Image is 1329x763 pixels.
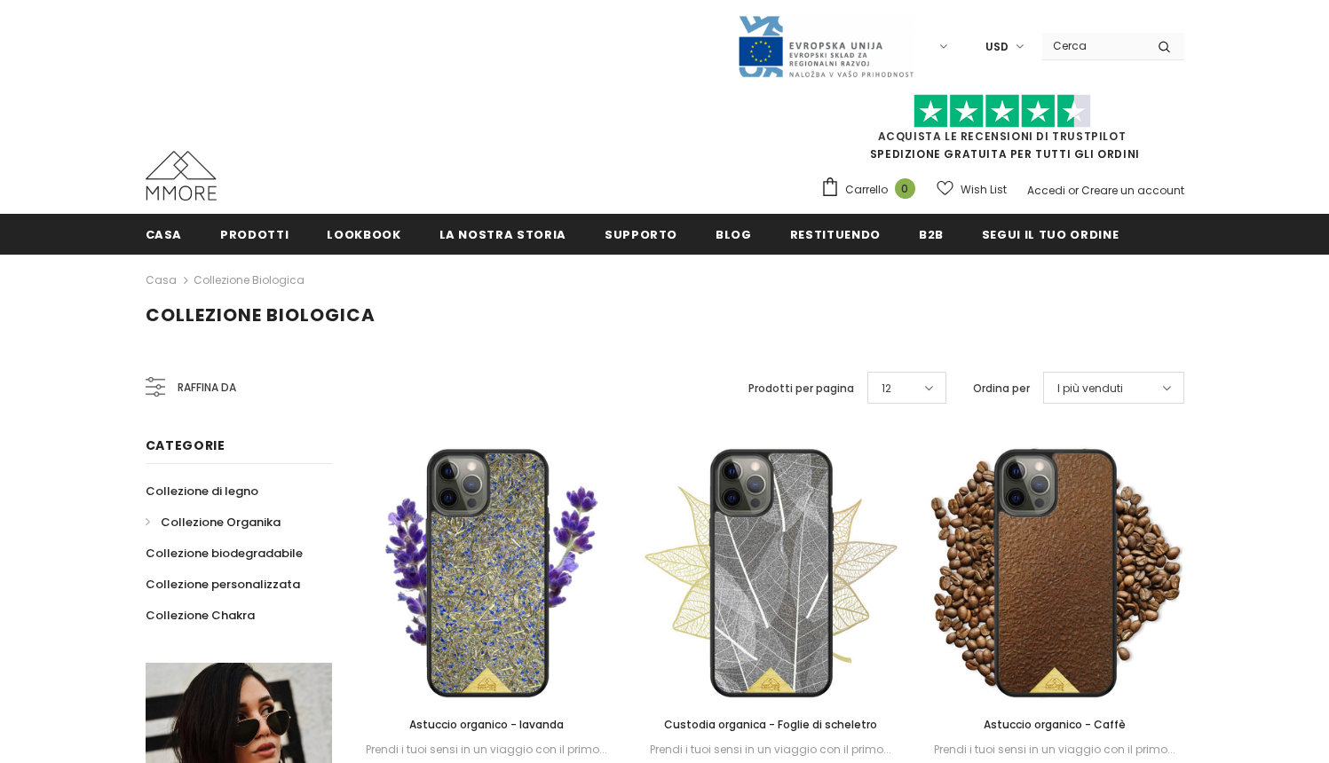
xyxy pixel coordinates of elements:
span: Prodotti [220,226,289,243]
span: Restituendo [790,226,881,243]
a: Collezione Organika [146,507,281,538]
a: Accedi [1027,183,1065,198]
a: Javni Razpis [737,38,914,53]
span: La nostra storia [439,226,566,243]
div: Prendi i tuoi sensi in un viaggio con il primo... [642,740,899,759]
span: Astuccio organico - lavanda [409,717,564,732]
a: Collezione Chakra [146,600,255,631]
label: Ordina per [973,380,1030,397]
span: Collezione personalizzata [146,576,300,593]
a: Acquista le recensioni di TrustPilot [878,129,1127,144]
a: Wish List [937,174,1007,205]
span: 0 [895,178,915,199]
span: B2B [919,226,944,243]
input: Search Site [1042,33,1144,59]
span: Carrello [845,181,888,199]
a: Collezione biologica [194,272,305,287]
a: Collezione personalizzata [146,569,300,600]
span: Casa [146,226,183,243]
a: Prodotti [220,214,289,254]
span: Custodia organica - Foglie di scheletro [664,717,877,732]
span: supporto [605,226,677,243]
div: Prendi i tuoi sensi in un viaggio con il primo... [926,740,1183,759]
a: B2B [919,214,944,254]
div: Prendi i tuoi sensi in un viaggio con il primo... [359,740,616,759]
a: Lookbook [327,214,400,254]
span: USD [985,38,1009,56]
span: Raffina da [178,378,236,397]
span: or [1068,183,1079,198]
span: Wish List [961,181,1007,199]
span: I più venduti [1057,380,1123,397]
a: Collezione biodegradabile [146,538,303,569]
img: Javni Razpis [737,14,914,79]
span: Collezione di legno [146,483,258,499]
span: Blog [716,226,752,243]
a: Carrello 0 [820,177,924,203]
img: Casi MMORE [146,151,217,201]
label: Prodotti per pagina [748,380,854,397]
span: SPEDIZIONE GRATUITA PER TUTTI GLI ORDINI [820,102,1184,161]
span: Astuccio organico - Caffè [984,717,1126,732]
a: Casa [146,270,177,291]
a: Custodia organica - Foglie di scheletro [642,715,899,735]
a: Blog [716,214,752,254]
a: Astuccio organico - lavanda [359,715,616,735]
span: Lookbook [327,226,400,243]
a: Collezione di legno [146,476,258,507]
a: Astuccio organico - Caffè [926,715,1183,735]
span: 12 [882,380,891,397]
span: Categorie [146,437,225,454]
span: Segui il tuo ordine [982,226,1119,243]
a: Casa [146,214,183,254]
img: Fidati di Pilot Stars [914,94,1091,129]
a: Restituendo [790,214,881,254]
span: Collezione Organika [161,514,281,531]
span: Collezione biodegradabile [146,545,303,562]
a: supporto [605,214,677,254]
a: Creare un account [1081,183,1184,198]
a: Segui il tuo ordine [982,214,1119,254]
a: La nostra storia [439,214,566,254]
span: Collezione biologica [146,303,376,327]
span: Collezione Chakra [146,607,255,624]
